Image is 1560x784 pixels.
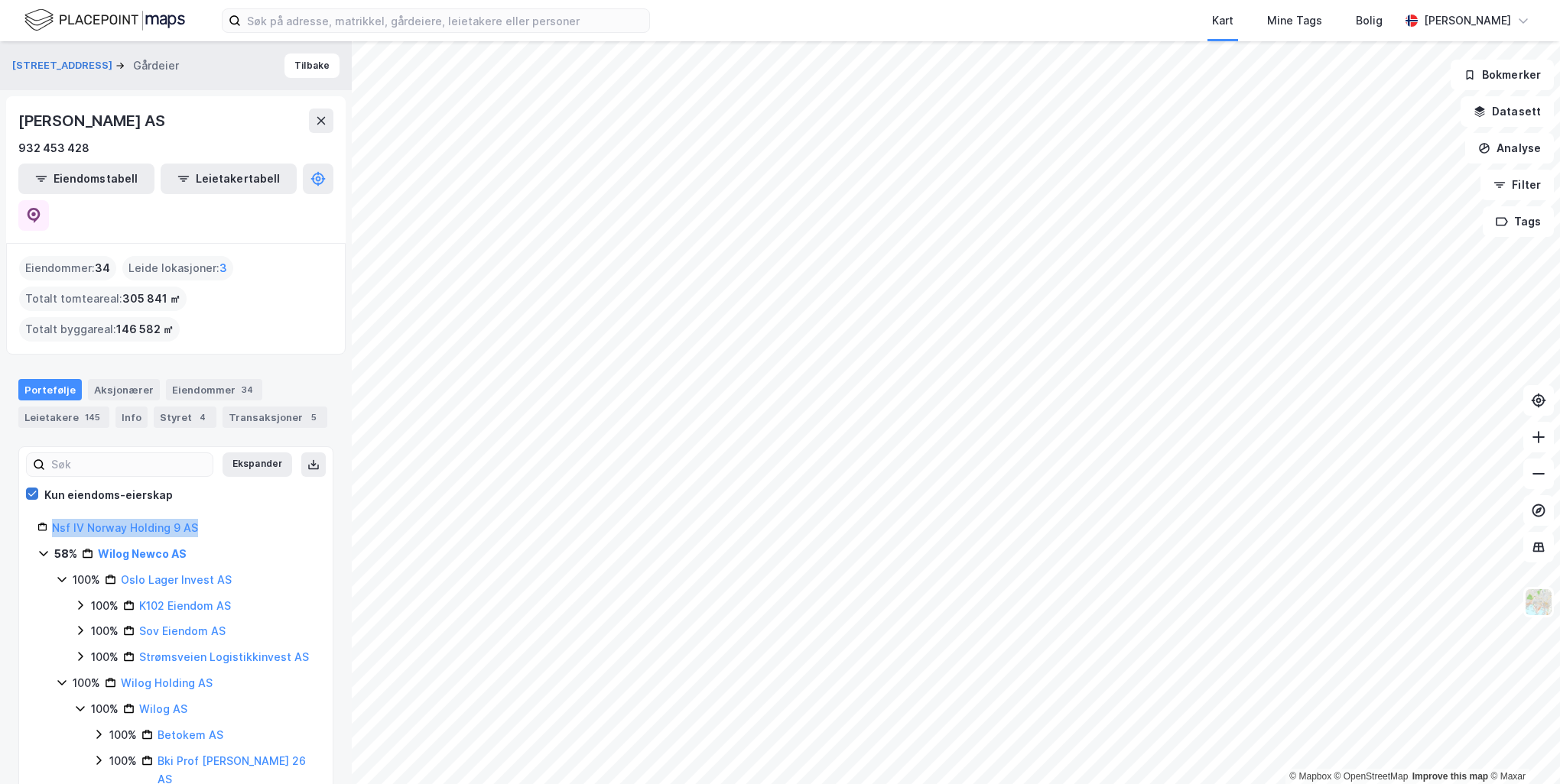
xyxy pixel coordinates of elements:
[1267,11,1322,30] div: Mine Tags
[139,702,187,715] a: Wilog AS
[1524,588,1553,617] img: Z
[91,597,119,615] div: 100%
[1451,60,1554,90] button: Bokmerker
[91,648,119,666] div: 100%
[109,752,137,770] div: 100%
[223,452,292,477] button: Ekspander
[139,650,309,663] a: Strømsveien Logistikkinvest AS
[1424,11,1511,30] div: [PERSON_NAME]
[91,700,119,718] div: 100%
[98,547,187,560] a: Wilog Newco AS
[19,256,116,280] div: Eiendommer :
[44,486,173,504] div: Kun eiendoms-eierskap
[54,545,77,563] div: 58%
[139,599,231,612] a: K102 Eiendom AS
[133,57,179,75] div: Gårdeier
[1212,11,1233,30] div: Kart
[18,109,168,133] div: [PERSON_NAME] AS
[158,728,223,741] a: Betokem AS
[18,164,154,194] button: Eiendomstabell
[115,407,148,428] div: Info
[24,7,185,34] img: logo.f888ab2527a4732fd821a326f86c7f29.svg
[166,379,262,400] div: Eiendommer
[1334,771,1409,782] a: OpenStreetMap
[18,139,89,157] div: 932 453 428
[219,259,227,277] span: 3
[19,317,180,342] div: Totalt byggareal :
[12,58,115,73] button: [STREET_ADDRESS]
[1484,711,1560,784] iframe: Chat Widget
[52,521,198,534] a: Nsf IV Norway Holding 9 AS
[239,382,256,397] div: 34
[95,259,110,277] span: 34
[1289,771,1331,782] a: Mapbox
[91,622,119,640] div: 100%
[73,571,100,589] div: 100%
[1465,133,1554,164] button: Analyse
[284,53,340,78] button: Tilbake
[139,624,226,637] a: Sov Eiendom AS
[121,573,232,586] a: Oslo Lager Invest AS
[1461,96,1554,127] button: Datasett
[195,410,210,425] div: 4
[82,410,103,425] div: 145
[88,379,160,400] div: Aksjonærer
[18,407,109,428] div: Leietakere
[1412,771,1488,782] a: Improve this map
[18,379,82,400] div: Portefølje
[1480,170,1554,200] button: Filter
[45,453,213,476] input: Søk
[306,410,321,425] div: 5
[19,287,187,311] div: Totalt tomteareal :
[116,320,174,339] span: 146 582 ㎡
[1483,206,1554,237] button: Tags
[121,676,213,689] a: Wilog Holding AS
[1484,711,1560,784] div: Kontrollprogram for chat
[122,256,233,280] div: Leide lokasjoner :
[241,9,649,32] input: Søk på adresse, matrikkel, gårdeiere, leietakere eller personer
[154,407,216,428] div: Styret
[109,726,137,744] div: 100%
[73,674,100,692] div: 100%
[223,407,327,428] div: Transaksjoner
[1356,11,1383,30] div: Bolig
[122,290,180,308] span: 305 841 ㎡
[161,164,297,194] button: Leietakertabell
